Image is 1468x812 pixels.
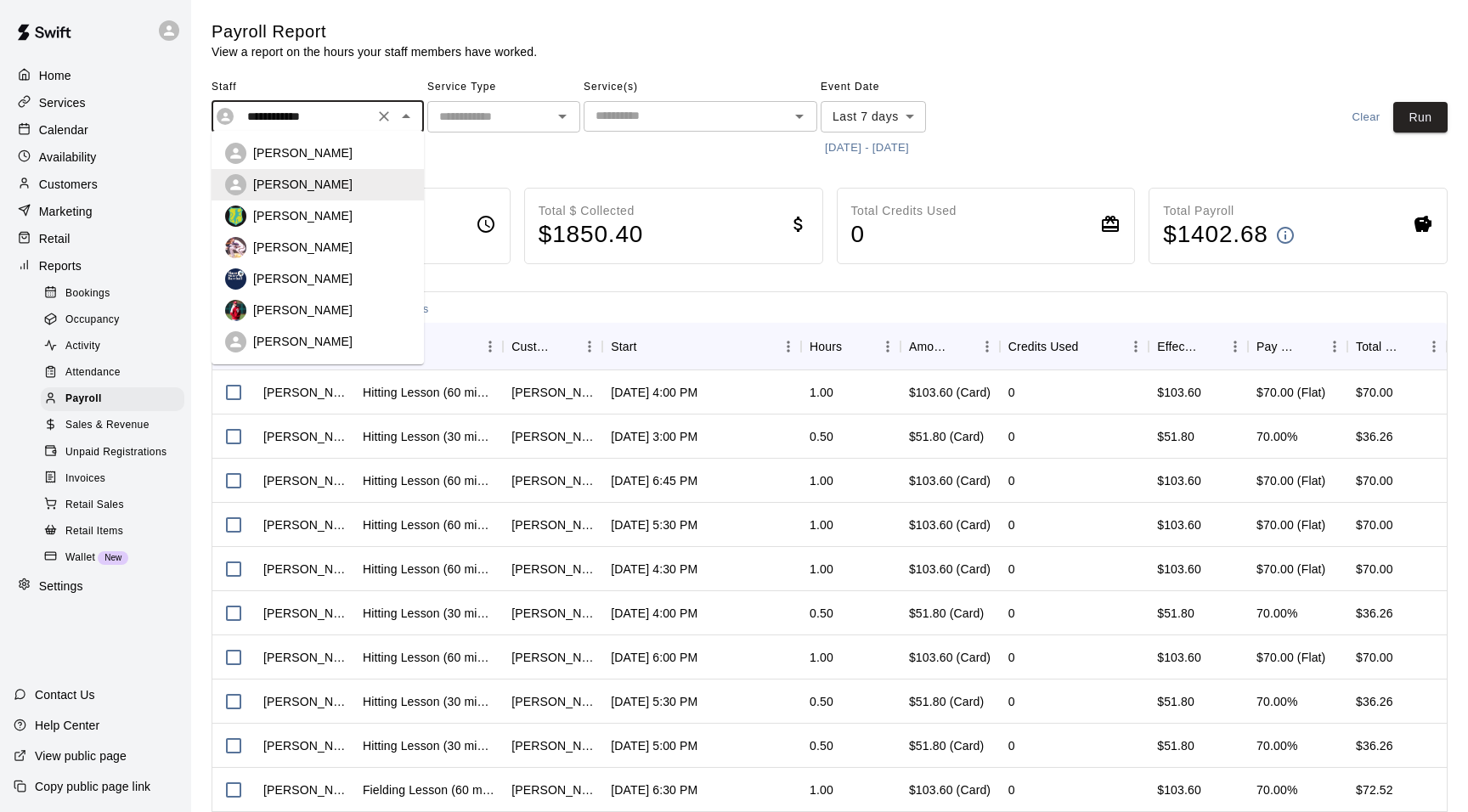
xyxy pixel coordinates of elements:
div: $70.00 (Flat) [1256,649,1325,666]
p: Marketing [39,203,93,220]
div: Total Pay [1356,323,1397,370]
a: Unpaid Registrations [41,439,191,465]
img: Michael Johnson [225,237,246,258]
button: Clear [1339,102,1393,133]
span: Invoices [65,471,105,488]
p: Services [39,94,86,111]
div: 0.50 [810,428,833,445]
div: Pay Rate [1248,323,1347,370]
div: Availability [14,144,178,170]
div: $103.60 [1149,370,1248,414]
div: $103.60 (Card) [909,561,991,578]
div: $72.52 [1356,781,1393,798]
div: 0 [1008,516,1015,533]
button: Sort [1298,335,1322,358]
div: Jeremy Hardwick [511,781,594,798]
div: 0 [1008,737,1015,754]
p: Help Center [35,717,99,734]
div: $103.60 [1149,459,1248,503]
div: Customer [503,323,602,370]
div: Attendance [41,361,184,385]
button: Menu [1222,334,1248,359]
a: Retail Sales [41,492,191,518]
div: $70.00 (Flat) [1256,516,1325,533]
div: 70.00% [1256,737,1297,754]
div: Marketing [14,199,178,224]
span: Payroll [65,391,102,408]
div: $36.26 [1356,605,1393,622]
div: $36.26 [1356,693,1393,710]
div: $51.80 [1149,591,1248,635]
a: Customers [14,172,178,197]
a: Payroll [41,386,191,413]
div: Invoices [41,467,184,491]
div: 0 [1008,649,1015,666]
a: Calendar [14,117,178,143]
span: Activity [65,338,100,355]
div: $70.00 [1356,516,1393,533]
button: Menu [477,334,503,359]
div: Eric Opelski [263,516,346,533]
p: Total $ Collected [539,202,644,220]
div: 70.00% [1256,781,1297,798]
span: Staff [212,74,424,101]
a: Retail [14,226,178,251]
p: [PERSON_NAME] [253,239,353,256]
span: Service Type [427,74,580,101]
div: Fielding Lesson (60 min)- Eric Opelski [363,781,494,798]
div: Start [611,323,636,370]
a: Reports [14,253,178,279]
div: Credits Used [1008,323,1079,370]
div: 70.00% [1256,693,1297,710]
button: Menu [974,334,1000,359]
div: $51.80 [1149,679,1248,724]
span: Attendance [65,364,121,381]
p: [PERSON_NAME] [253,270,353,287]
div: 70.00% [1256,428,1297,445]
a: Sales & Revenue [41,413,191,439]
p: Customers [39,176,98,193]
div: 0 [1008,428,1015,445]
span: Unpaid Registrations [65,444,167,461]
div: Eric Opelski [263,781,346,798]
div: $103.60 (Card) [909,516,991,533]
button: Sort [1199,335,1222,358]
div: Activity [41,335,184,358]
a: Occupancy [41,307,191,333]
div: Sep 12, 2025 at 3:00 PM [611,428,697,445]
div: 1.00 [810,472,833,489]
div: $51.80 [1149,414,1248,459]
button: Open [550,104,574,128]
div: 1.00 [810,516,833,533]
div: 1.00 [810,781,833,798]
button: Sort [553,335,577,358]
div: 0.50 [810,693,833,710]
div: Unpaid Registrations [41,441,184,465]
div: Sep 11, 2025 at 5:30 PM [611,516,697,533]
button: Run [1393,102,1448,133]
div: Wyatt Lloyd [511,605,594,622]
span: Wallet [65,550,95,567]
div: 0 [1008,384,1015,401]
button: Menu [1421,334,1447,359]
a: Retail Items [41,518,191,544]
div: Austin Dooley [511,561,594,578]
div: Sep 10, 2025 at 6:00 PM [611,649,697,666]
p: [PERSON_NAME] [253,207,353,224]
div: $70.00 (Flat) [1256,472,1325,489]
a: Bookings [41,280,191,307]
div: Eric Opelski [263,649,346,666]
div: $70.00 [1356,561,1393,578]
div: 0.50 [810,605,833,622]
a: Activity [41,334,191,360]
h4: 0 [851,220,957,250]
p: Retail [39,230,71,247]
p: Availability [39,149,97,166]
div: $103.60 [1149,547,1248,591]
div: Elizabeth Pitcher [511,428,594,445]
span: Occupancy [65,312,120,329]
div: 0 [1008,561,1015,578]
div: $70.00 (Flat) [1256,561,1325,578]
div: Hitting Lesson (60 min)- Eric Opelski [363,649,494,666]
